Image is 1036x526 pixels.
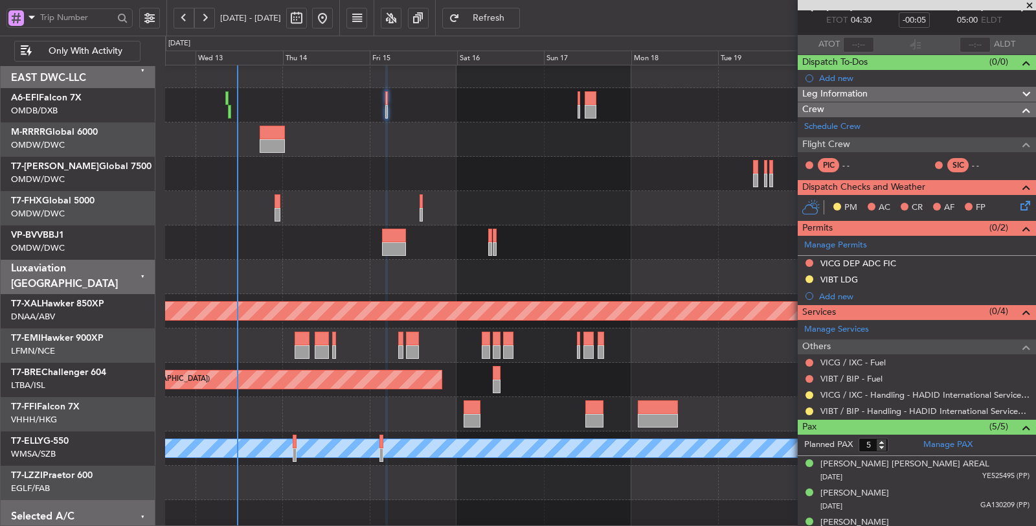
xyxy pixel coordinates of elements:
span: AC [879,201,890,214]
a: WMSA/SZB [11,448,56,460]
span: (0/0) [989,55,1008,69]
div: Sat 16 [457,51,545,66]
div: Thu 14 [283,51,370,66]
span: Flight Crew [802,137,850,152]
span: (5/5) [989,420,1008,433]
button: Refresh [442,8,520,29]
a: Manage Services [804,323,869,336]
span: Dispatch To-Dos [802,55,868,70]
a: Schedule Crew [804,120,861,133]
span: 04:30 [851,14,872,27]
a: LFMN/NCE [11,345,55,357]
a: T7-ELLYG-550 [11,437,69,446]
a: T7-[PERSON_NAME]Global 7500 [11,162,152,171]
a: VP-BVVBBJ1 [11,231,64,240]
span: (0/4) [989,304,1008,318]
a: A6-EFIFalcon 7X [11,93,82,102]
div: VIBT LDG [820,274,858,285]
span: T7-BRE [11,368,41,377]
span: PM [844,201,857,214]
span: FP [976,201,985,214]
div: SIC [947,158,969,172]
a: T7-FFIFalcon 7X [11,402,80,411]
span: (0/2) [989,221,1008,234]
div: [PERSON_NAME] [PERSON_NAME] AREAL [820,458,989,471]
span: T7-ELLY [11,437,43,446]
span: Dispatch Checks and Weather [802,180,925,195]
span: T7-[PERSON_NAME] [11,162,99,171]
span: Crew [802,102,824,117]
span: ATOT [818,38,840,51]
span: Others [802,339,831,354]
a: OMDB/DXB [11,105,58,117]
a: LTBA/ISL [11,380,45,391]
input: --:-- [843,37,874,52]
span: ALDT [994,38,1015,51]
a: VHHH/HKG [11,414,57,426]
div: Add new [819,291,1030,302]
span: A6-EFI [11,93,39,102]
span: GA130209 (PP) [980,500,1030,511]
a: VIBT / BIP - Fuel [820,373,883,384]
a: OMDW/DWC [11,139,65,151]
input: Trip Number [40,8,113,27]
div: - - [972,159,1001,171]
a: Manage Permits [804,239,867,252]
label: Planned PAX [804,439,853,452]
a: M-RRRRGlobal 6000 [11,128,98,137]
div: Sun 17 [544,51,631,66]
span: T7-EMI [11,334,41,343]
div: [DATE] [168,38,190,49]
div: VICG DEP ADC FIC [820,258,896,269]
span: M-RRRR [11,128,45,137]
div: Add new [819,73,1030,84]
span: T7-FFI [11,402,37,411]
span: Permits [802,221,833,236]
a: Manage PAX [923,439,973,452]
span: T7-FHX [11,196,42,205]
a: T7-EMIHawker 900XP [11,334,104,343]
span: T7-XAL [11,299,41,308]
span: [DATE] [820,472,842,482]
span: Services [802,305,836,320]
span: Refresh [462,14,515,23]
span: 05:00 [957,14,978,27]
a: VICG / IXC - Handling - HADID International Services, FZE [820,389,1030,400]
a: VIBT / BIP - Handling - HADID International Services, FZE [820,406,1030,417]
a: OMDW/DWC [11,208,65,220]
div: - - [842,159,872,171]
span: CR [912,201,923,214]
span: [DATE] [820,501,842,511]
div: Tue 19 [718,51,805,66]
span: T7-LZZI [11,471,43,480]
div: Mon 18 [631,51,719,66]
a: T7-FHXGlobal 5000 [11,196,95,205]
div: Fri 15 [370,51,457,66]
a: T7-LZZIPraetor 600 [11,471,93,480]
span: YE525495 (PP) [982,471,1030,482]
a: DNAA/ABV [11,311,55,323]
span: ELDT [981,14,1002,27]
span: [DATE] - [DATE] [220,12,281,24]
a: EGLF/FAB [11,483,50,494]
a: OMDW/DWC [11,174,65,185]
span: Only With Activity [34,47,136,56]
a: T7-BREChallenger 604 [11,368,106,377]
div: [PERSON_NAME] [820,487,889,500]
div: PIC [818,158,839,172]
a: T7-XALHawker 850XP [11,299,104,308]
button: Only With Activity [14,41,141,62]
span: VP-BVV [11,231,43,240]
span: Pax [802,420,816,435]
span: ETOT [826,14,848,27]
span: Leg Information [802,87,868,102]
span: AF [944,201,954,214]
div: Wed 13 [196,51,283,66]
a: VICG / IXC - Fuel [820,357,886,368]
a: OMDW/DWC [11,242,65,254]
